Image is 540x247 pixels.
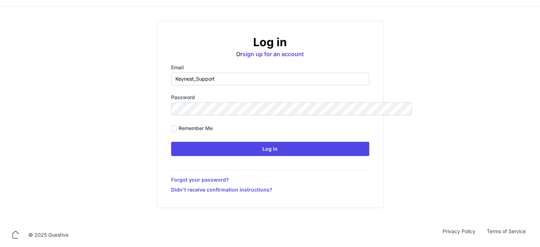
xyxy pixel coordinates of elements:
[179,125,213,132] label: Remember me
[437,228,481,242] a: Privacy Policy
[171,186,369,193] a: Didn't receive confirmation instructions?
[171,35,369,49] h2: Log in
[242,50,304,58] a: sign up for an account
[171,73,369,85] input: you@example.com
[171,35,369,58] div: Or
[28,231,69,238] div: © 2025 Guestive
[171,94,369,101] label: Password
[171,64,369,71] label: Email
[171,176,369,183] a: Forgot your password?
[481,228,531,242] a: Terms of Service
[171,142,369,156] input: Log in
